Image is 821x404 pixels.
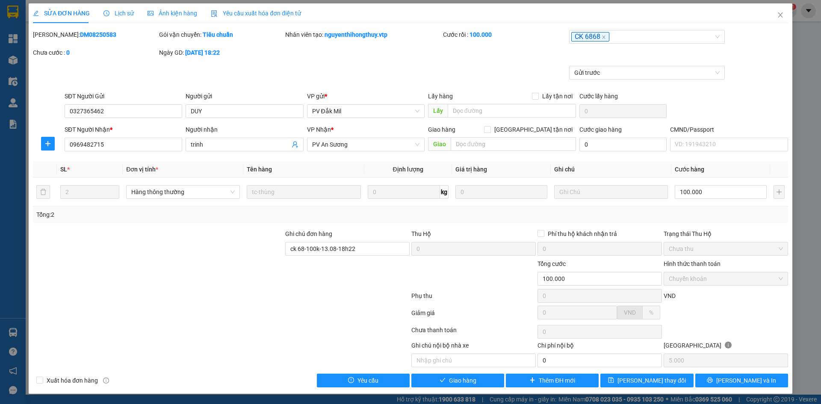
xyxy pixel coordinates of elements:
[410,325,537,340] div: Chưa thanh toán
[312,105,419,118] span: PV Đắk Mil
[126,166,158,173] span: Đơn vị tính
[428,104,448,118] span: Lấy
[411,374,504,387] button: checkGiao hàng
[455,185,547,199] input: 0
[571,32,609,42] span: CK 6868
[159,48,284,57] div: Ngày GD:
[211,10,218,17] img: icon
[707,377,713,384] span: printer
[41,137,55,150] button: plus
[186,91,303,101] div: Người gửi
[211,10,301,17] span: Yêu cầu xuất hóa đơn điện tử
[716,376,776,385] span: [PERSON_NAME] và In
[307,126,331,133] span: VP Nhận
[537,341,662,354] div: Chi phí nội bộ
[539,91,576,101] span: Lấy tận nơi
[600,374,693,387] button: save[PERSON_NAME] thay đổi
[393,166,423,173] span: Định lượng
[579,138,667,151] input: Cước giao hàng
[148,10,154,16] span: picture
[410,291,537,306] div: Phụ thu
[670,125,788,134] div: CMND/Passport
[664,229,788,239] div: Trạng thái Thu Hộ
[43,376,101,385] span: Xuất hóa đơn hàng
[675,166,704,173] span: Cước hàng
[470,31,492,38] b: 100.000
[411,341,536,354] div: Ghi chú nội bộ nhà xe
[451,137,576,151] input: Dọc đường
[669,272,783,285] span: Chuyển khoản
[185,49,220,56] b: [DATE] 18:22
[317,374,410,387] button: exclamation-circleYêu cầu
[428,137,451,151] span: Giao
[669,242,783,255] span: Chưa thu
[574,66,720,79] span: Gửi trước
[312,138,419,151] span: PV An Sương
[440,377,446,384] span: check
[449,376,476,385] span: Giao hàng
[725,342,732,348] span: info-circle
[624,309,636,316] span: VND
[357,376,378,385] span: Yêu cầu
[66,49,70,56] b: 0
[440,185,449,199] span: kg
[103,377,109,383] span: info-circle
[774,185,785,199] button: plus
[159,30,284,39] div: Gói vận chuyển:
[664,341,788,354] div: [GEOGRAPHIC_DATA]
[428,126,455,133] span: Giao hàng
[65,91,182,101] div: SĐT Người Gửi
[411,354,536,367] input: Nhập ghi chú
[664,260,721,267] label: Hình thức thanh toán
[506,374,599,387] button: plusThêm ĐH mới
[103,10,109,16] span: clock-circle
[247,185,360,199] input: VD: Bàn, Ghế
[455,166,487,173] span: Giá trị hàng
[537,260,566,267] span: Tổng cước
[65,125,182,134] div: SĐT Người Nhận
[617,376,686,385] span: [PERSON_NAME] thay đổi
[33,30,157,39] div: [PERSON_NAME]:
[33,10,39,16] span: edit
[664,292,676,299] span: VND
[103,10,134,17] span: Lịch sử
[539,376,575,385] span: Thêm ĐH mới
[768,3,792,27] button: Close
[529,377,535,384] span: plus
[285,30,441,39] div: Nhân viên tạo:
[443,30,567,39] div: Cước rồi :
[36,210,317,219] div: Tổng: 2
[148,10,197,17] span: Ảnh kiện hàng
[33,10,90,17] span: SỬA ĐƠN HÀNG
[307,91,425,101] div: VP gửi
[649,309,653,316] span: %
[579,104,667,118] input: Cước lấy hàng
[36,185,50,199] button: delete
[247,166,272,173] span: Tên hàng
[186,125,303,134] div: Người nhận
[325,31,387,38] b: nguyenthihongthuy.vtp
[428,93,453,100] span: Lấy hàng
[695,374,788,387] button: printer[PERSON_NAME] và In
[411,230,431,237] span: Thu Hộ
[60,166,67,173] span: SL
[777,12,784,18] span: close
[285,230,332,237] label: Ghi chú đơn hàng
[579,126,622,133] label: Cước giao hàng
[554,185,668,199] input: Ghi Chú
[448,104,576,118] input: Dọc đường
[551,161,671,178] th: Ghi chú
[602,35,606,39] span: close
[348,377,354,384] span: exclamation-circle
[410,308,537,323] div: Giảm giá
[203,31,233,38] b: Tiêu chuẩn
[131,186,235,198] span: Hàng thông thường
[285,242,410,256] input: Ghi chú đơn hàng
[544,229,620,239] span: Phí thu hộ khách nhận trả
[491,125,576,134] span: [GEOGRAPHIC_DATA] tận nơi
[33,48,157,57] div: Chưa cước :
[292,141,298,148] span: user-add
[80,31,116,38] b: DM08250583
[579,93,618,100] label: Cước lấy hàng
[41,140,54,147] span: plus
